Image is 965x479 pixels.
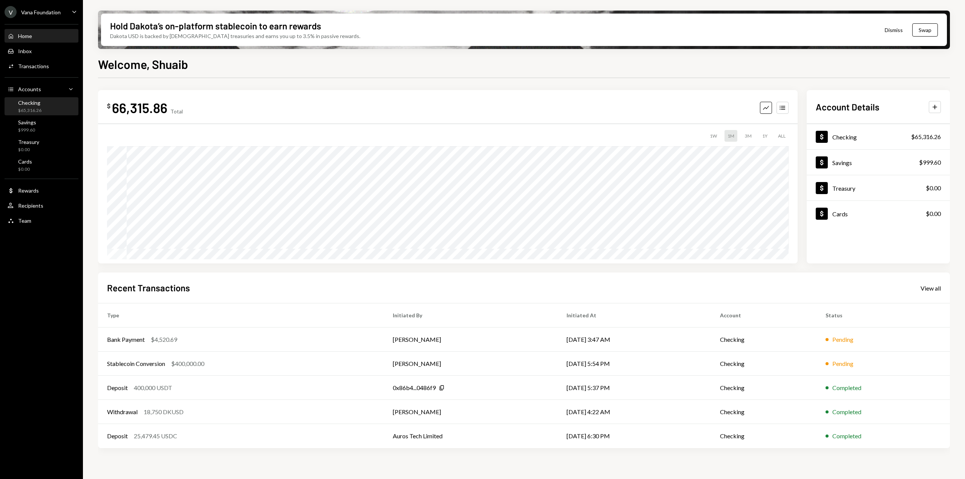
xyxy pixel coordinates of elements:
[5,29,78,43] a: Home
[807,175,950,200] a: Treasury$0.00
[5,97,78,115] a: Checking$65,316.26
[5,82,78,96] a: Accounts
[5,59,78,73] a: Transactions
[18,86,41,92] div: Accounts
[107,432,128,441] div: Deposit
[144,407,184,416] div: 18,750 DKUSD
[5,44,78,58] a: Inbox
[558,400,711,424] td: [DATE] 4:22 AM
[558,424,711,448] td: [DATE] 6:30 PM
[759,130,770,142] div: 1Y
[5,117,78,135] a: Savings$999.60
[5,136,78,155] a: Treasury$0.00
[110,32,360,40] div: Dakota USD is backed by [DEMOGRAPHIC_DATA] treasuries and earns you up to 3.5% in passive rewards.
[832,185,855,192] div: Treasury
[558,327,711,352] td: [DATE] 3:47 AM
[832,210,848,217] div: Cards
[134,432,177,441] div: 25,479.45 USDC
[816,303,950,327] th: Status
[5,156,78,174] a: Cards$0.00
[384,303,558,327] th: Initiated By
[775,130,789,142] div: ALL
[711,376,816,400] td: Checking
[711,303,816,327] th: Account
[98,57,188,72] h1: Welcome, Shuaib
[711,327,816,352] td: Checking
[816,101,879,113] h2: Account Details
[711,424,816,448] td: Checking
[112,99,167,116] div: 66,315.86
[807,124,950,149] a: Checking$65,316.26
[18,217,31,224] div: Team
[5,199,78,212] a: Recipients
[5,184,78,197] a: Rewards
[807,201,950,226] a: Cards$0.00
[384,327,558,352] td: [PERSON_NAME]
[558,376,711,400] td: [DATE] 5:37 PM
[926,184,941,193] div: $0.00
[875,21,912,39] button: Dismiss
[921,285,941,292] div: View all
[18,187,39,194] div: Rewards
[18,139,39,145] div: Treasury
[21,9,61,15] div: Vana Foundation
[384,424,558,448] td: Auros Tech Limited
[110,20,321,32] div: Hold Dakota’s on-platform stablecoin to earn rewards
[742,130,755,142] div: 3M
[171,359,204,368] div: $400,000.00
[18,119,36,125] div: Savings
[832,407,861,416] div: Completed
[107,335,145,344] div: Bank Payment
[832,383,861,392] div: Completed
[384,352,558,376] td: [PERSON_NAME]
[107,407,138,416] div: Withdrawal
[832,432,861,441] div: Completed
[98,303,384,327] th: Type
[558,352,711,376] td: [DATE] 5:54 PM
[711,400,816,424] td: Checking
[384,400,558,424] td: [PERSON_NAME]
[711,352,816,376] td: Checking
[18,127,36,133] div: $999.60
[107,282,190,294] h2: Recent Transactions
[707,130,720,142] div: 1W
[558,303,711,327] th: Initiated At
[18,166,32,173] div: $0.00
[134,383,172,392] div: 400,000 USDT
[832,335,853,344] div: Pending
[725,130,737,142] div: 1M
[5,6,17,18] div: V
[18,63,49,69] div: Transactions
[107,102,110,110] div: $
[921,284,941,292] a: View all
[107,383,128,392] div: Deposit
[832,359,853,368] div: Pending
[18,33,32,39] div: Home
[18,48,32,54] div: Inbox
[18,107,41,114] div: $65,316.26
[912,23,938,37] button: Swap
[18,147,39,153] div: $0.00
[18,158,32,165] div: Cards
[832,133,857,141] div: Checking
[919,158,941,167] div: $999.60
[926,209,941,218] div: $0.00
[393,383,436,392] div: 0x86b4...0486f9
[911,132,941,141] div: $65,316.26
[832,159,852,166] div: Savings
[151,335,177,344] div: $4,520.69
[18,202,43,209] div: Recipients
[107,359,165,368] div: Stablecoin Conversion
[18,99,41,106] div: Checking
[170,108,183,115] div: Total
[807,150,950,175] a: Savings$999.60
[5,214,78,227] a: Team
